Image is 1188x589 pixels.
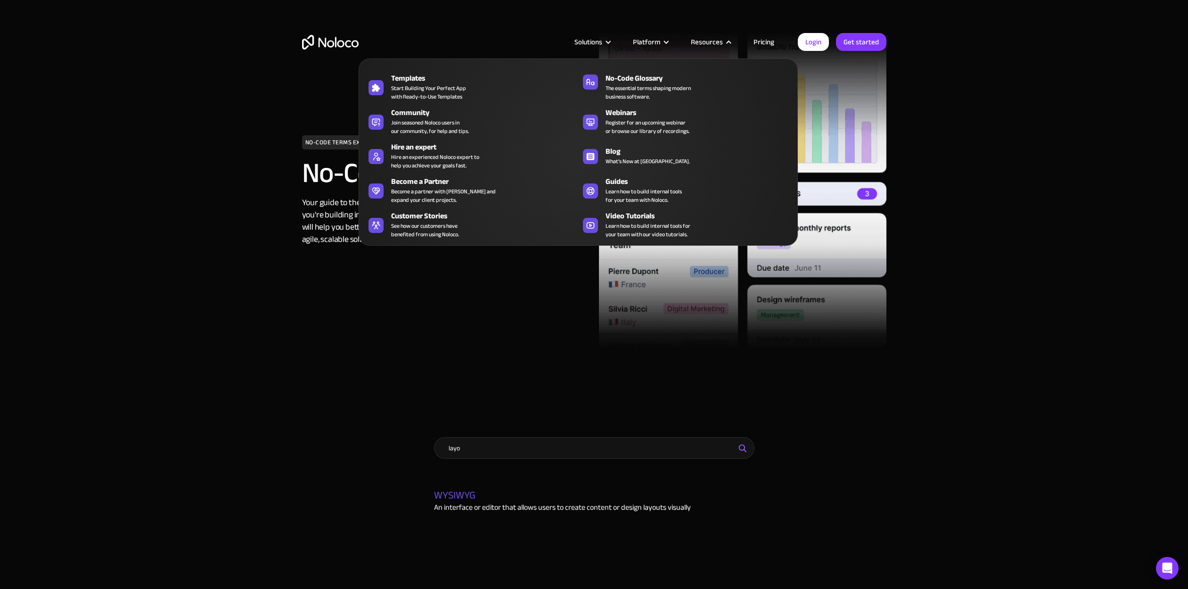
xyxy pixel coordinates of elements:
[391,107,582,118] div: Community
[633,36,660,48] div: Platform
[606,73,797,84] div: No-Code Glossary
[836,33,886,51] a: Get started
[434,437,754,459] input: Search terms by keyword...
[606,187,682,204] span: Learn how to build internal tools for your team with Noloco.
[359,45,798,246] nav: Resources
[434,502,691,513] p: An interface or editor that allows users to create content or design layouts visually
[302,197,590,246] div: Your guide to the essential terms shaping modern business software. Whether you're building inter...
[606,118,689,135] span: Register for an upcoming webinar or browse our library of recordings.
[391,84,466,101] span: Start Building Your Perfect App with Ready-to-Use Templates
[606,222,690,239] span: Learn how to build internal tools for your team with our video tutorials.
[578,208,793,241] a: Video TutorialsLearn how to build internal tools foryour team with our video tutorials.
[391,153,479,170] div: Hire an experienced Noloco expert to help you achieve your goals fast.
[391,187,496,204] div: Become a partner with [PERSON_NAME] and expand your client projects.
[364,140,578,172] a: Hire an expertHire an experienced Noloco expert tohelp you achieve your goals fast.
[1156,557,1179,580] div: Open Intercom Messenger
[606,107,797,118] div: Webinars
[302,159,590,187] h2: No-Code Glossary
[391,73,582,84] div: Templates
[364,71,578,103] a: TemplatesStart Building Your Perfect Appwith Ready-to-Use Templates
[391,222,459,239] span: See how our customers have benefited from using Noloco.
[434,437,754,482] form: Email Form
[578,174,793,206] a: GuidesLearn how to build internal toolsfor your team with Noloco.
[606,146,797,157] div: Blog
[302,135,387,149] h1: NO-CODE TERMS EXPLAINED
[563,36,621,48] div: Solutions
[742,36,786,48] a: Pricing
[679,36,742,48] div: Resources
[391,176,582,187] div: Become a Partner
[364,208,578,241] a: Customer StoriesSee how our customers havebenefited from using Noloco.
[302,35,359,50] a: home
[798,33,829,51] a: Login
[606,176,797,187] div: Guides
[574,36,602,48] div: Solutions
[578,71,793,103] a: No-Code GlossaryThe essential terms shaping modernbusiness software.
[606,84,691,101] span: The essential terms shaping modern business software.
[606,210,797,222] div: Video Tutorials
[691,36,723,48] div: Resources
[391,118,469,135] span: Join seasoned Noloco users in our community, for help and tips.
[364,174,578,206] a: Become a PartnerBecome a partner with [PERSON_NAME] andexpand your client projects.
[606,157,690,166] span: What's New at [GEOGRAPHIC_DATA].
[578,105,793,137] a: WebinarsRegister for an upcoming webinaror browse our library of recordings.
[578,140,793,172] a: BlogWhat's New at [GEOGRAPHIC_DATA].
[364,105,578,137] a: CommunityJoin seasoned Noloco users inour community, for help and tips.
[391,141,582,153] div: Hire an expert
[391,210,582,222] div: Customer Stories
[434,489,475,502] a: WYSIWYG
[621,36,679,48] div: Platform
